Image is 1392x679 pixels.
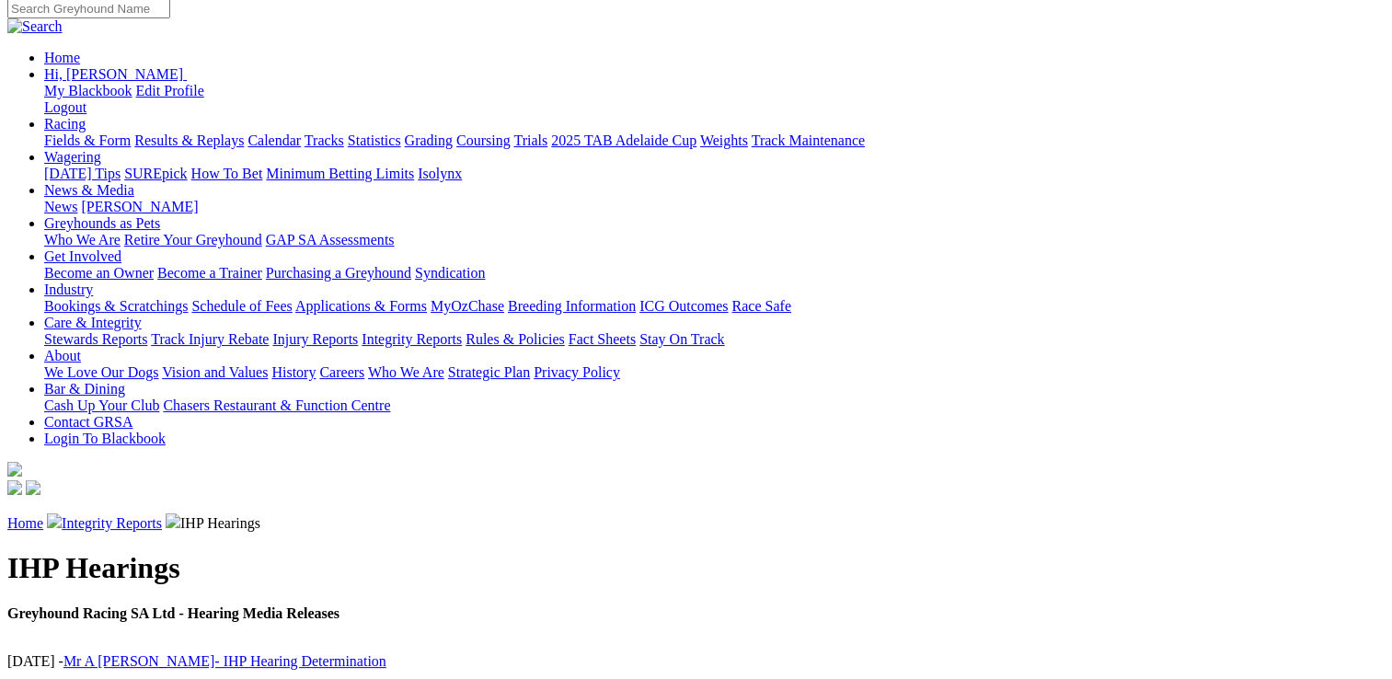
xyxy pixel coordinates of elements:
a: Integrity Reports [62,515,162,531]
a: Results & Replays [134,132,244,148]
a: Track Maintenance [752,132,865,148]
a: Become an Owner [44,265,154,281]
a: Minimum Betting Limits [266,166,414,181]
a: Care & Integrity [44,315,142,330]
a: Stay On Track [639,331,724,347]
a: Become a Trainer [157,265,262,281]
div: About [44,364,1385,381]
a: [DATE] Tips [44,166,121,181]
a: Mr A [PERSON_NAME]- IHP Hearing Determination [63,653,386,669]
a: Bar & Dining [44,381,125,397]
div: Care & Integrity [44,331,1385,348]
a: News & Media [44,182,134,198]
img: logo-grsa-white.png [7,462,22,477]
a: Stewards Reports [44,331,147,347]
a: Industry [44,282,93,297]
a: Injury Reports [272,331,358,347]
a: Home [7,515,43,531]
p: [DATE] - [7,653,1385,670]
a: Tracks [305,132,344,148]
div: Bar & Dining [44,397,1385,414]
a: Cash Up Your Club [44,397,159,413]
a: Syndication [415,265,485,281]
a: SUREpick [124,166,187,181]
a: Trials [513,132,547,148]
a: [PERSON_NAME] [81,199,198,214]
a: Coursing [456,132,511,148]
a: Hi, [PERSON_NAME] [44,66,187,82]
a: Rules & Policies [466,331,565,347]
a: Who We Are [44,232,121,247]
strong: Greyhound Racing SA Ltd - Hearing Media Releases [7,605,339,621]
a: Login To Blackbook [44,431,166,446]
a: News [44,199,77,214]
div: News & Media [44,199,1385,215]
a: Wagering [44,149,101,165]
a: About [44,348,81,363]
a: Fields & Form [44,132,131,148]
a: Vision and Values [162,364,268,380]
a: Applications & Forms [295,298,427,314]
img: facebook.svg [7,480,22,495]
a: Careers [319,364,364,380]
a: Edit Profile [136,83,204,98]
a: Who We Are [368,364,444,380]
a: GAP SA Assessments [266,232,395,247]
a: Weights [700,132,748,148]
div: Hi, [PERSON_NAME] [44,83,1385,116]
a: History [271,364,316,380]
a: My Blackbook [44,83,132,98]
img: Search [7,18,63,35]
a: Race Safe [731,298,790,314]
div: Industry [44,298,1385,315]
a: Isolynx [418,166,462,181]
a: Logout [44,99,86,115]
a: Chasers Restaurant & Function Centre [163,397,390,413]
a: Home [44,50,80,65]
p: IHP Hearings [7,513,1385,532]
a: Strategic Plan [448,364,530,380]
a: We Love Our Dogs [44,364,158,380]
a: Get Involved [44,248,121,264]
a: Privacy Policy [534,364,620,380]
a: Grading [405,132,453,148]
a: Greyhounds as Pets [44,215,160,231]
img: chevron-right.svg [47,513,62,528]
div: Get Involved [44,265,1385,282]
a: Calendar [247,132,301,148]
a: Schedule of Fees [191,298,292,314]
a: ICG Outcomes [639,298,728,314]
span: Hi, [PERSON_NAME] [44,66,183,82]
a: 2025 TAB Adelaide Cup [551,132,696,148]
img: chevron-right.svg [166,513,180,528]
div: Greyhounds as Pets [44,232,1385,248]
a: Retire Your Greyhound [124,232,262,247]
a: Statistics [348,132,401,148]
img: twitter.svg [26,480,40,495]
a: Fact Sheets [569,331,636,347]
div: Wagering [44,166,1385,182]
a: Integrity Reports [362,331,462,347]
a: How To Bet [191,166,263,181]
a: Purchasing a Greyhound [266,265,411,281]
a: Contact GRSA [44,414,132,430]
a: Racing [44,116,86,132]
a: MyOzChase [431,298,504,314]
a: Bookings & Scratchings [44,298,188,314]
a: Track Injury Rebate [151,331,269,347]
a: Breeding Information [508,298,636,314]
h1: IHP Hearings [7,551,1385,585]
div: Racing [44,132,1385,149]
